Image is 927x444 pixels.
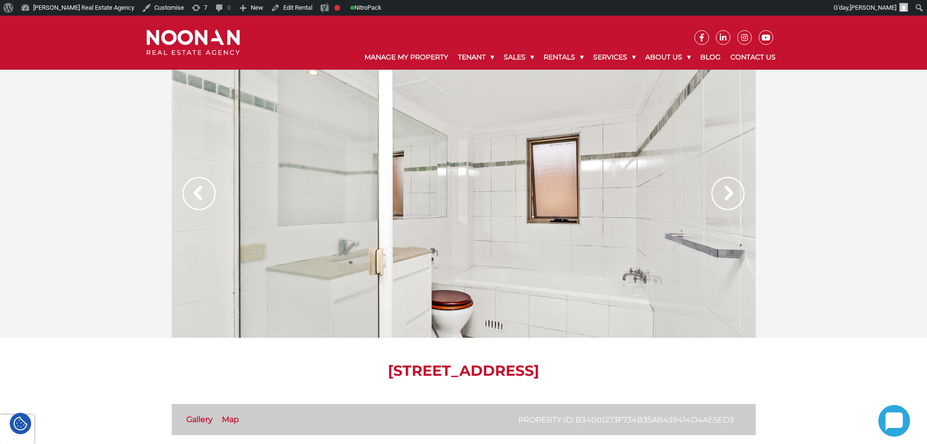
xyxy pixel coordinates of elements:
a: Services [588,45,640,70]
a: Tenant [453,45,499,70]
a: Map [222,415,239,424]
h1: [STREET_ADDRESS] [172,362,756,380]
span: [PERSON_NAME] [850,4,896,11]
a: Blog [695,45,726,70]
img: Arrow slider [182,177,216,210]
a: Sales [499,45,539,70]
img: Noonan Real Estate Agency [146,30,240,56]
a: Rentals [539,45,588,70]
div: Cookie Settings [10,413,31,434]
a: Gallery [186,415,213,424]
a: Contact Us [726,45,781,70]
div: Focus keyphrase not set [334,5,340,11]
a: Manage My Property [360,45,453,70]
a: About Us [640,45,695,70]
p: Property ID: b34001273f734b35ab439414d4ae5ed3 [518,414,734,426]
img: Arrow slider [711,177,745,210]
